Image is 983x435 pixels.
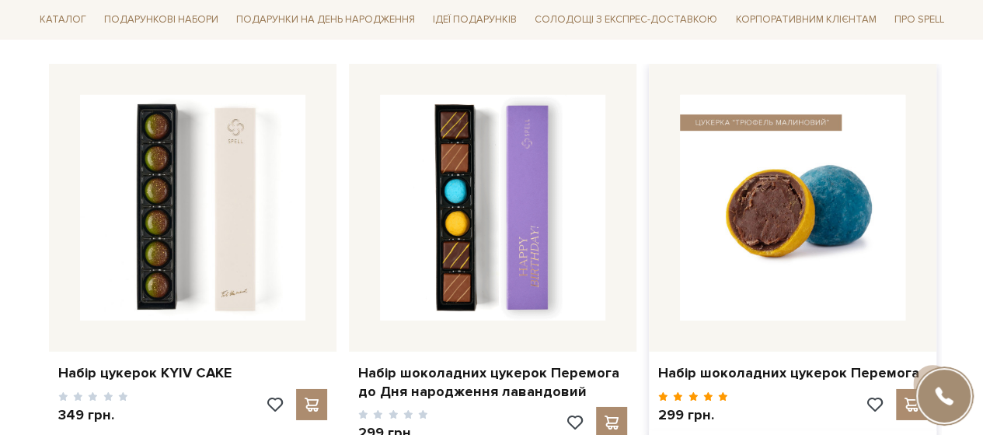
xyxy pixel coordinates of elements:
a: Солодощі з експрес-доставкою [528,6,723,33]
span: Про Spell [887,8,950,32]
a: Набір шоколадних цукерок Перемога до Дня народження лавандовий [358,364,627,401]
span: Подарунки на День народження [230,8,421,32]
p: 349 грн. [58,406,129,424]
span: Подарункові набори [98,8,225,32]
img: Набір шоколадних цукерок Перемога [680,95,905,321]
a: Корпоративним клієнтам [729,6,882,33]
p: 299 грн. [658,406,729,424]
a: Набір цукерок KYIV CAKE [58,364,327,382]
span: Ідеї подарунків [427,8,523,32]
a: Набір шоколадних цукерок Перемога [658,364,927,382]
span: Каталог [33,8,92,32]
